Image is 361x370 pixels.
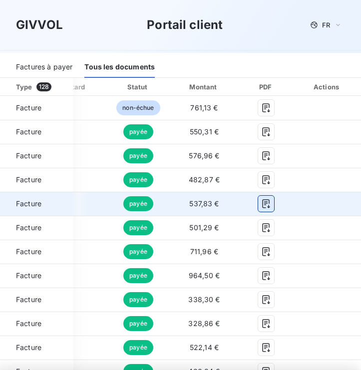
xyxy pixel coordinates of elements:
[36,82,51,91] span: 128
[123,316,153,331] span: payée
[189,175,220,184] span: 482,87 €
[188,295,220,304] span: 338,30 €
[123,124,153,139] span: payée
[16,16,63,34] h3: GIVVOL
[123,172,153,187] span: payée
[8,271,65,281] span: Facture
[190,127,219,136] span: 550,31 €
[8,223,65,233] span: Facture
[123,268,153,283] span: payée
[241,82,292,92] div: PDF
[84,57,155,78] div: Tous les documents
[8,295,65,305] span: Facture
[189,151,219,160] span: 576,96 €
[8,175,65,185] span: Facture
[10,82,71,92] div: Type
[123,220,153,235] span: payée
[8,127,65,137] span: Facture
[8,343,65,353] span: Facture
[123,292,153,307] span: payée
[190,343,219,352] span: 522,14 €
[171,82,237,92] div: Montant
[189,271,220,280] span: 964,50 €
[190,247,218,256] span: 711,96 €
[116,100,160,115] span: non-échue
[123,340,153,355] span: payée
[190,103,218,112] span: 761,13 €
[322,21,330,29] span: FR
[123,148,153,163] span: payée
[123,196,153,211] span: payée
[8,319,65,329] span: Facture
[8,151,65,161] span: Facture
[8,199,65,209] span: Facture
[8,247,65,257] span: Facture
[123,244,153,259] span: payée
[189,199,219,208] span: 537,83 €
[189,223,219,232] span: 501,29 €
[147,16,223,34] h3: Portail client
[16,57,72,78] div: Factures à payer
[188,319,220,328] span: 328,86 €
[8,103,65,113] span: Facture
[109,82,168,92] div: Statut
[296,82,359,92] div: Actions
